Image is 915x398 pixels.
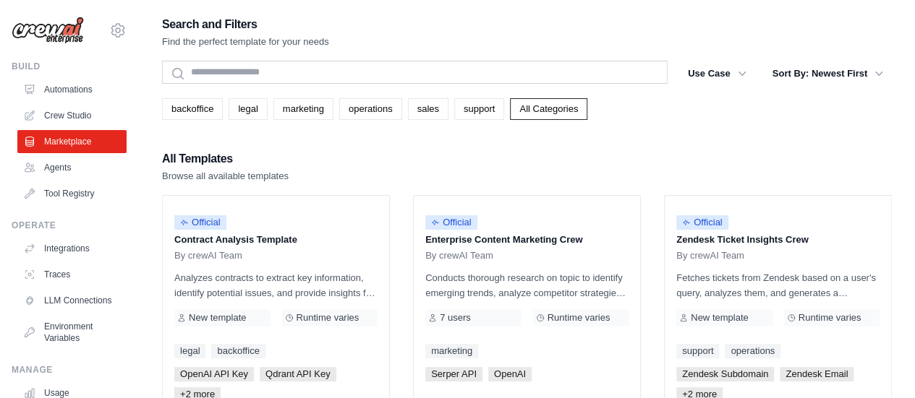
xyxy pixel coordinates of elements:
[454,98,504,120] a: support
[17,130,127,153] a: Marketplace
[510,98,587,120] a: All Categories
[17,315,127,350] a: Environment Variables
[174,367,254,381] span: OpenAI API Key
[17,104,127,127] a: Crew Studio
[676,215,728,230] span: Official
[425,344,478,358] a: marketing
[162,98,223,120] a: backoffice
[425,250,493,261] span: By crewAI Team
[425,270,629,300] p: Conducts thorough research on topic to identify emerging trends, analyze competitor strategies, a...
[548,312,610,324] span: Runtime varies
[229,98,267,120] a: legal
[676,250,744,261] span: By crewAI Team
[676,367,774,381] span: Zendesk Subdomain
[12,364,127,376] div: Manage
[339,98,402,120] a: operations
[12,17,84,44] img: Logo
[676,344,719,358] a: support
[488,367,532,381] span: OpenAI
[189,312,246,324] span: New template
[425,367,482,381] span: Serper API
[425,215,477,230] span: Official
[17,182,127,205] a: Tool Registry
[174,344,205,358] a: legal
[676,270,880,300] p: Fetches tickets from Zendesk based on a user's query, analyzes them, and generates a summary. Out...
[12,61,127,72] div: Build
[679,61,755,87] button: Use Case
[440,312,471,324] span: 7 users
[780,367,854,381] span: Zendesk Email
[764,61,892,87] button: Sort By: Newest First
[174,233,378,247] p: Contract Analysis Template
[273,98,333,120] a: marketing
[17,78,127,101] a: Automations
[174,250,242,261] span: By crewAI Team
[174,270,378,300] p: Analyzes contracts to extract key information, identify potential issues, and provide insights fo...
[12,220,127,231] div: Operate
[162,149,289,169] h2: All Templates
[162,14,329,35] h2: Search and Filters
[408,98,448,120] a: sales
[17,237,127,260] a: Integrations
[17,263,127,286] a: Traces
[725,344,780,358] a: operations
[162,35,329,49] p: Find the perfect template for your needs
[799,312,861,324] span: Runtime varies
[162,169,289,183] p: Browse all available templates
[425,233,629,247] p: Enterprise Content Marketing Crew
[691,312,748,324] span: New template
[174,215,226,230] span: Official
[17,289,127,312] a: LLM Connections
[297,312,359,324] span: Runtime varies
[260,367,336,381] span: Qdrant API Key
[211,344,265,358] a: backoffice
[17,156,127,179] a: Agents
[676,233,880,247] p: Zendesk Ticket Insights Crew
